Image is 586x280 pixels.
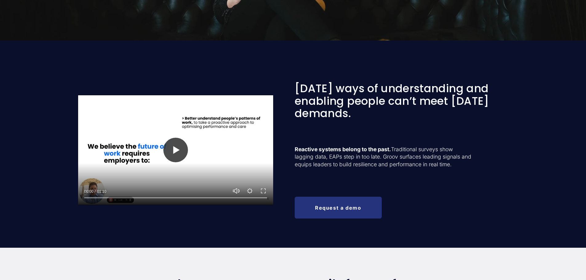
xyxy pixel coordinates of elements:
[84,195,267,200] input: Seek
[295,197,382,219] a: Request a demo
[295,146,391,152] strong: Reactive systems belong to the past.
[95,188,108,195] div: Duration
[84,188,95,195] div: Current time
[295,82,508,120] h3: [DATE] ways of understanding and enabling people can’t meet [DATE] demands.
[295,146,472,168] p: Traditional surveys show lagging data, EAPs step in too late. Groov surfaces leading signals and ...
[163,138,188,162] button: Play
